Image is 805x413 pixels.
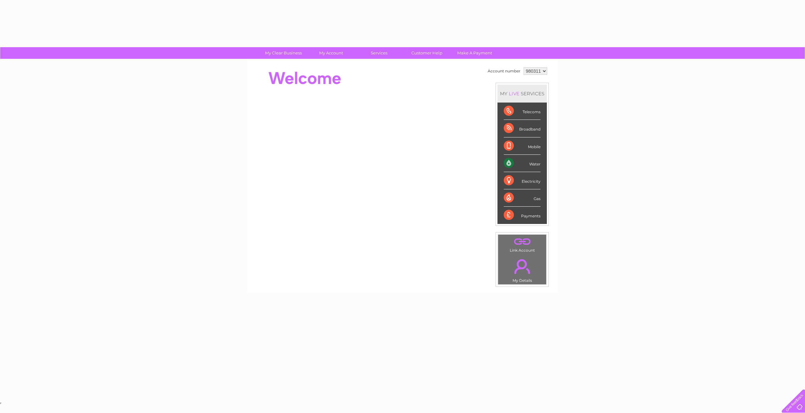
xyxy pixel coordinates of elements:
div: Telecoms [504,103,541,120]
div: Gas [504,189,541,207]
a: Make A Payment [449,47,501,59]
td: Account number [486,66,522,76]
a: Services [353,47,405,59]
a: My Account [305,47,357,59]
a: Customer Help [401,47,453,59]
div: MY SERVICES [497,85,547,103]
div: Electricity [504,172,541,189]
a: . [500,255,545,277]
td: My Details [498,254,547,285]
div: Water [504,155,541,172]
div: LIVE [508,91,521,97]
a: My Clear Business [258,47,309,59]
div: Broadband [504,120,541,137]
div: Payments [504,207,541,224]
td: Link Account [498,234,547,254]
div: Mobile [504,137,541,155]
a: . [500,236,545,247]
